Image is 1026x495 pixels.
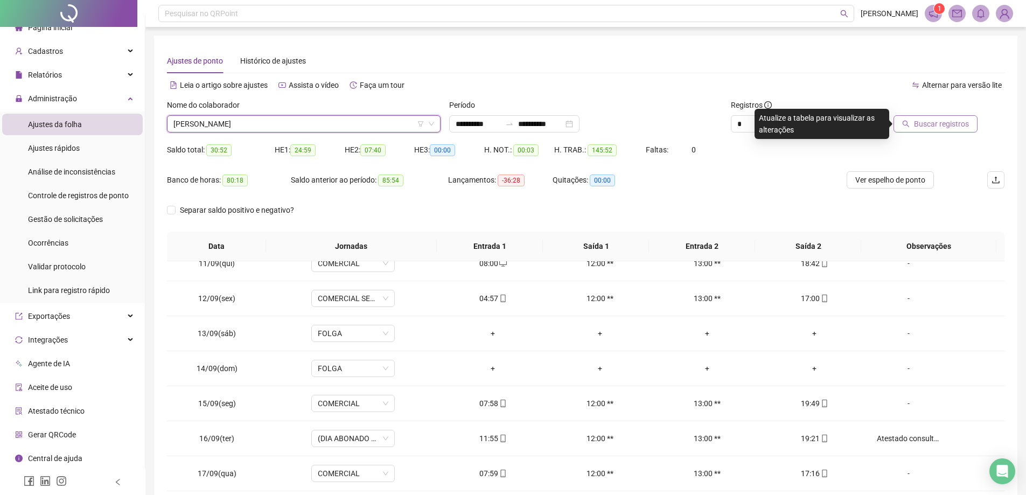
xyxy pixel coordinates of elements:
[15,384,23,391] span: audit
[692,145,696,154] span: 0
[448,468,538,479] div: 07:59
[877,468,940,479] div: -
[855,174,925,186] span: Ver espelho de ponto
[318,360,388,377] span: FOLGA
[770,257,860,269] div: 18:42
[289,81,339,89] span: Assista o vídeo
[15,336,23,344] span: sync
[428,121,435,127] span: down
[770,398,860,409] div: 19:49
[199,434,234,443] span: 16/09(ter)
[15,407,23,415] span: solution
[543,232,649,261] th: Saída 1
[770,433,860,444] div: 19:21
[755,109,889,139] div: Atualize a tabela para visualizar as alterações
[877,362,940,374] div: -
[40,476,51,486] span: linkedin
[318,290,388,306] span: COMERCIAL SEXTA FEIRA
[240,57,306,65] span: Histórico de ajustes
[755,232,861,261] th: Saída 2
[278,81,286,89] span: youtube
[222,175,248,186] span: 80:18
[28,47,63,55] span: Cadastros
[448,362,538,374] div: +
[989,458,1015,484] div: Open Intercom Messenger
[922,81,1002,89] span: Alternar para versão lite
[28,430,76,439] span: Gerar QRCode
[318,465,388,482] span: COMERCIAL
[430,144,455,156] span: 00:00
[764,101,772,109] span: info-circle
[24,476,34,486] span: facebook
[555,362,645,374] div: +
[770,468,860,479] div: 17:16
[952,9,962,18] span: mail
[498,260,507,267] span: desktop
[15,312,23,320] span: export
[176,204,298,216] span: Separar saldo positivo e negativo?
[912,81,919,89] span: swap
[15,431,23,438] span: qrcode
[914,118,969,130] span: Buscar registros
[290,144,316,156] span: 24:59
[646,145,670,154] span: Faltas:
[56,476,67,486] span: instagram
[934,3,945,14] sup: 1
[505,120,514,128] span: swap-right
[360,144,386,156] span: 07:40
[28,383,72,392] span: Aceite de uso
[173,116,434,132] span: EDNEI KAUÃ FARIA COSTA
[170,81,177,89] span: file-text
[28,215,103,224] span: Gestão de solicitações
[167,57,223,65] span: Ajustes de ponto
[820,260,828,267] span: mobile
[449,99,482,111] label: Período
[513,144,539,156] span: 00:03
[28,239,68,247] span: Ocorrências
[28,71,62,79] span: Relatórios
[198,329,236,338] span: 13/09(sáb)
[378,175,403,186] span: 85:54
[180,81,268,89] span: Leia o artigo sobre ajustes
[28,191,129,200] span: Controle de registros de ponto
[877,433,940,444] div: Atestado consulta CID M238
[448,292,538,304] div: 04:57
[28,23,72,32] span: Página inicial
[498,470,507,477] span: mobile
[318,395,388,412] span: COMERCIAL
[28,286,110,295] span: Link para registro rápido
[877,398,940,409] div: -
[731,99,772,111] span: Registros
[15,24,23,31] span: home
[588,144,617,156] span: 145:52
[360,81,404,89] span: Faça um tour
[877,292,940,304] div: -
[448,257,538,269] div: 08:00
[770,292,860,304] div: 17:00
[902,120,910,128] span: search
[28,120,82,129] span: Ajustes da folha
[417,121,424,127] span: filter
[498,435,507,442] span: mobile
[820,435,828,442] span: mobile
[167,144,275,156] div: Saldo total:
[992,176,1000,184] span: upload
[28,359,70,368] span: Agente de IA
[437,232,543,261] th: Entrada 1
[28,168,115,176] span: Análise de inconsistências
[996,5,1013,22] img: 80778
[318,325,388,341] span: FOLGA
[15,95,23,102] span: lock
[847,171,934,189] button: Ver espelho de ponto
[770,362,860,374] div: +
[206,144,232,156] span: 30:52
[938,5,941,12] span: 1
[28,144,80,152] span: Ajustes rápidos
[877,327,940,339] div: -
[554,144,646,156] div: H. TRAB.:
[820,295,828,302] span: mobile
[448,174,553,186] div: Lançamentos:
[649,232,755,261] th: Entrada 2
[877,257,940,269] div: -
[484,144,554,156] div: H. NOT.:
